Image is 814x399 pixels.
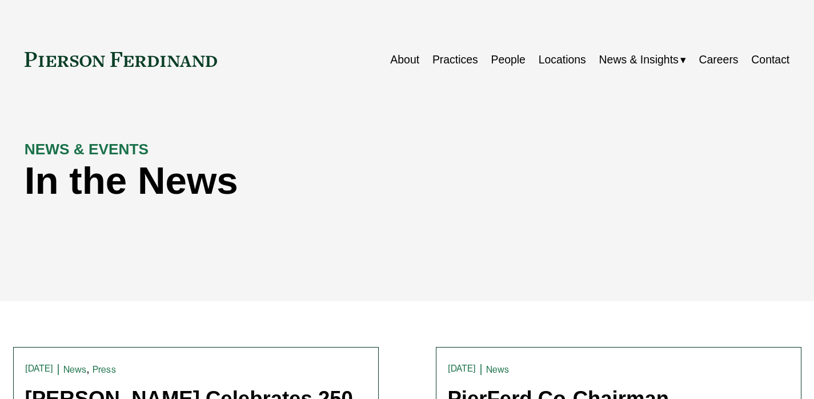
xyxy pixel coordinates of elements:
a: Contact [751,49,789,71]
h1: In the News [25,159,599,203]
time: [DATE] [25,364,54,373]
strong: NEWS & EVENTS [25,141,149,158]
a: Press [93,364,116,375]
a: About [390,49,419,71]
a: Careers [699,49,739,71]
a: Practices [432,49,478,71]
a: News [63,364,87,375]
span: , [86,362,89,375]
a: Locations [539,49,586,71]
a: folder dropdown [599,49,686,71]
span: News & Insights [599,50,679,70]
a: News [486,364,510,375]
a: People [491,49,525,71]
time: [DATE] [448,364,476,373]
